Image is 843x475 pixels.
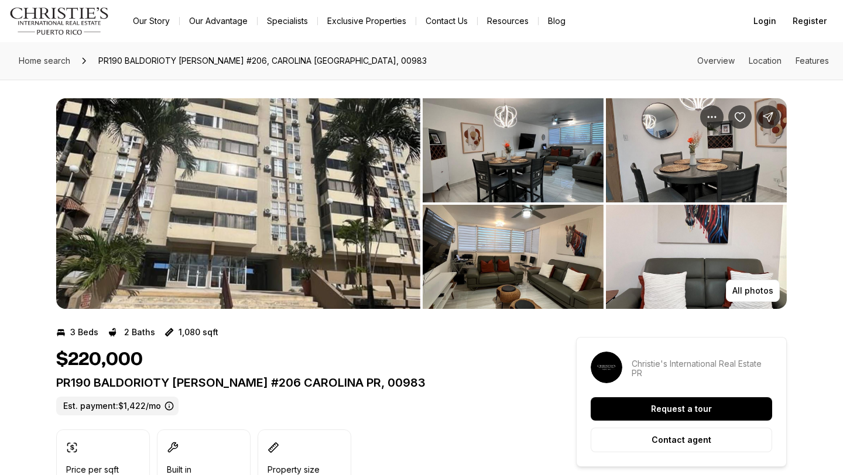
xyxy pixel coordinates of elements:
[70,328,98,337] p: 3 Beds
[318,13,416,29] a: Exclusive Properties
[756,105,780,129] button: Share Property: PR190 BALDORIOTY DE CASTRO #206
[697,56,829,66] nav: Page section menu
[179,328,218,337] p: 1,080 sqft
[606,98,787,202] button: View image gallery
[591,428,772,452] button: Contact agent
[651,404,712,414] p: Request a tour
[632,359,772,378] p: Christie's International Real Estate PR
[606,205,787,309] button: View image gallery
[66,465,119,474] p: Price per sqft
[124,13,179,29] a: Our Story
[180,13,257,29] a: Our Advantage
[56,98,420,309] li: 1 of 7
[539,13,575,29] a: Blog
[726,280,780,302] button: All photos
[728,105,752,129] button: Save Property: PR190 BALDORIOTY DE CASTRO #206
[697,56,735,66] a: Skip to: Overview
[124,328,155,337] p: 2 Baths
[56,98,420,309] button: View image gallery
[56,397,179,415] label: Est. payment: $1,422/mo
[591,397,772,421] button: Request a tour
[478,13,538,29] a: Resources
[56,98,787,309] div: Listing Photos
[749,56,782,66] a: Skip to: Location
[94,51,431,70] span: PR190 BALDORIOTY [PERSON_NAME] #206, CAROLINA [GEOGRAPHIC_DATA], 00983
[268,465,320,474] p: Property size
[14,51,75,70] a: Home search
[423,205,604,309] button: View image gallery
[793,16,827,26] span: Register
[753,16,776,26] span: Login
[700,105,724,129] button: Property options
[416,13,477,29] button: Contact Us
[796,56,829,66] a: Skip to: Features
[258,13,317,29] a: Specialists
[652,435,711,445] p: Contact agent
[167,465,191,474] p: Built in
[732,286,773,295] p: All photos
[19,56,70,66] span: Home search
[56,349,143,371] h1: $220,000
[423,98,787,309] li: 2 of 7
[423,98,604,202] button: View image gallery
[9,7,109,35] img: logo
[746,9,783,33] button: Login
[56,376,534,390] p: PR190 BALDORIOTY [PERSON_NAME] #206 CAROLINA PR, 00983
[786,9,834,33] button: Register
